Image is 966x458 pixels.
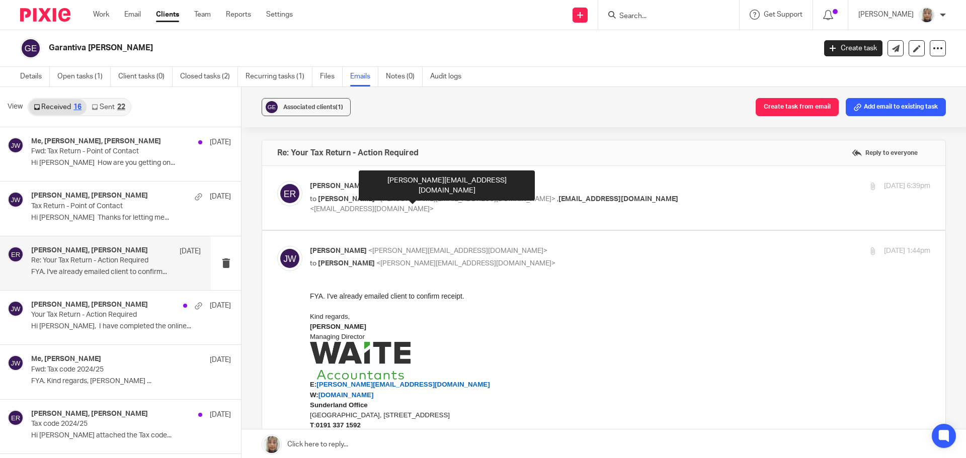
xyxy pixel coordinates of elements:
[31,268,201,277] p: FYA. I've already emailed client to confirm...
[336,104,343,110] span: (1)
[31,147,191,156] p: Fwd: Tax Return - Point of Contact
[264,100,279,115] img: svg%3E
[8,301,24,317] img: svg%3E
[156,10,179,20] a: Clients
[824,40,882,56] a: Create task
[884,181,930,192] p: [DATE] 6:39pm
[368,247,547,254] span: <[PERSON_NAME][EMAIL_ADDRESS][DOMAIN_NAME]>
[31,365,191,374] p: Fwd: Tax code 2024/25
[283,104,343,110] span: Associated clients
[31,420,191,428] p: Tax code 2024/25
[29,99,87,115] a: Received16
[7,89,180,97] a: [PERSON_NAME][EMAIL_ADDRESS][DOMAIN_NAME]
[310,196,316,203] span: to
[20,38,41,59] img: svg%3E
[318,196,375,203] span: [PERSON_NAME]
[20,8,70,22] img: Pixie
[9,100,64,108] a: [DOMAIN_NAME]
[7,89,180,97] span: [PERSON_NAME][EMAIL_ADDRESS][DOMAIN_NAME]
[310,206,434,213] span: <[EMAIL_ADDRESS][DOMAIN_NAME]>
[618,12,709,21] input: Search
[262,98,351,116] button: Associated clients(1)
[20,67,50,86] a: Details
[180,67,238,86] a: Closed tasks (2)
[49,43,657,53] h2: Garantiva [PERSON_NAME]
[277,246,302,271] img: svg%3E
[31,246,148,255] h4: [PERSON_NAME], [PERSON_NAME]
[8,246,24,262] img: svg%3E
[846,98,946,116] button: Add email to existing task
[350,67,378,86] a: Emails
[764,11,802,18] span: Get Support
[31,301,148,309] h4: [PERSON_NAME], [PERSON_NAME]
[430,67,469,86] a: Audit logs
[8,102,23,112] span: View
[277,148,419,158] h4: Re: Your Tax Return - Action Required
[210,137,231,147] p: [DATE]
[8,137,24,153] img: svg%3E
[246,67,312,86] a: Recurring tasks (1)
[210,192,231,202] p: [DATE]
[194,10,211,20] a: Team
[310,182,367,190] span: [PERSON_NAME]
[31,355,101,363] h4: Me, [PERSON_NAME]
[57,67,111,86] a: Open tasks (1)
[318,260,375,267] span: [PERSON_NAME]
[31,192,148,200] h4: [PERSON_NAME], [PERSON_NAME]
[210,301,231,311] p: [DATE]
[31,214,231,222] p: Hi [PERSON_NAME] Thanks for letting me...
[266,10,293,20] a: Settings
[376,196,555,203] span: <[PERSON_NAME][EMAIL_ADDRESS][DOMAIN_NAME]>
[73,104,82,111] div: 16
[226,10,251,20] a: Reports
[359,170,535,201] div: [PERSON_NAME][EMAIL_ADDRESS][DOMAIN_NAME]
[31,256,167,265] p: Re: Your Tax Return - Action Required
[31,410,148,418] h4: [PERSON_NAME], [PERSON_NAME]
[756,98,839,116] button: Create task from email
[310,247,367,254] span: [PERSON_NAME]
[849,145,920,160] label: Reply to everyone
[919,7,935,23] img: Sara%20Zdj%C4%99cie%20.jpg
[4,130,51,138] span: :
[31,431,231,440] p: Hi [PERSON_NAME] attached the Tax code...
[558,196,678,203] span: [EMAIL_ADDRESS][DOMAIN_NAME]
[210,410,231,420] p: [DATE]
[8,192,24,208] img: svg%3E
[376,260,555,267] span: <[PERSON_NAME][EMAIL_ADDRESS][DOMAIN_NAME]>
[386,67,423,86] a: Notes (0)
[118,67,173,86] a: Client tasks (0)
[6,130,51,138] b: 0191 337 1592
[310,260,316,267] span: to
[557,196,558,203] span: ,
[180,246,201,256] p: [DATE]
[8,355,24,371] img: svg%3E
[117,104,125,111] div: 22
[31,322,231,331] p: Hi [PERSON_NAME], I have completed the online...
[858,10,914,20] p: [PERSON_NAME]
[884,246,930,256] p: [DATE] 1:44pm
[31,202,191,211] p: Tax Return - Point of Contact
[31,377,231,386] p: FYA. Kind regards, [PERSON_NAME] ...
[8,410,24,426] img: svg%3E
[31,159,231,167] p: Hi [PERSON_NAME] How are you getting on...
[87,99,130,115] a: Sent22
[31,311,191,319] p: Your Tax Return - Action Required
[93,10,109,20] a: Work
[320,67,343,86] a: Files
[277,181,302,206] img: svg%3E
[31,137,161,146] h4: Me, [PERSON_NAME], [PERSON_NAME]
[210,355,231,365] p: [DATE]
[124,10,141,20] a: Email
